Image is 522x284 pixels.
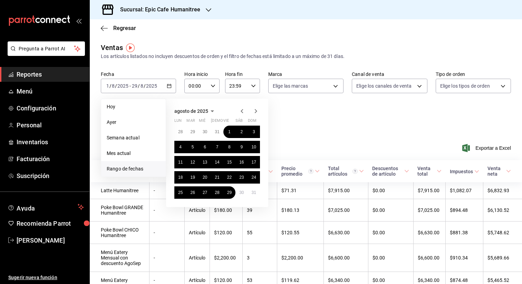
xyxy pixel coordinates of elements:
[239,160,244,165] abbr: 16 de agosto de 2025
[90,182,149,199] td: Latte Humanitree
[243,222,277,244] td: 55
[223,156,235,168] button: 15 de agosto de 2025
[17,120,84,130] span: Personal
[101,53,511,60] div: Los artículos listados no incluyen descuentos de orden y el filtro de fechas está limitado a un m...
[225,72,260,77] label: Hora fin
[90,244,149,272] td: Menú Eatery Mensual con descuento AgoSep
[146,83,157,89] input: ----
[210,244,243,272] td: $2,200.00
[199,186,211,199] button: 27 de agosto de 2025
[211,126,223,138] button: 31 de julio de 2025
[436,72,511,77] label: Tipo de orden
[149,182,184,199] td: -
[190,160,195,165] abbr: 12 de agosto de 2025
[190,129,195,134] abbr: 29 de julio de 2025
[211,171,223,184] button: 21 de agosto de 2025
[101,72,176,77] label: Fecha
[199,156,211,168] button: 13 de agosto de 2025
[368,222,413,244] td: $0.00
[324,182,368,199] td: $7,915.00
[17,137,84,147] span: Inventarios
[227,175,232,180] abbr: 22 de agosto de 2025
[281,166,320,177] span: Precio promedio
[328,166,358,177] div: Total artículos
[186,126,199,138] button: 29 de julio de 2025
[17,236,84,245] span: [PERSON_NAME]
[17,87,84,96] span: Menú
[211,141,223,153] button: 7 de agosto de 2025
[413,244,445,272] td: $6,600.00
[252,145,256,149] abbr: 10 de agosto de 2025
[239,190,244,195] abbr: 30 de agosto de 2025
[178,160,183,165] abbr: 11 de agosto de 2025
[368,199,413,222] td: $0.00
[199,141,211,153] button: 6 de agosto de 2025
[186,156,199,168] button: 12 de agosto de 2025
[211,156,223,168] button: 14 de agosto de 2025
[450,169,479,174] span: Impuestos
[324,244,368,272] td: $6,600.00
[106,83,109,89] input: --
[174,141,186,153] button: 4 de agosto de 2025
[446,222,483,244] td: $881.38
[450,169,473,174] div: Impuestos
[174,107,216,115] button: agosto de 2025
[372,166,409,177] span: Descuentos de artículo
[352,72,427,77] label: Canal de venta
[186,171,199,184] button: 19 de agosto de 2025
[190,175,195,180] abbr: 19 de agosto de 2025
[184,199,210,222] td: Artículo
[215,129,219,134] abbr: 31 de julio de 2025
[107,134,160,141] span: Semana actual
[17,154,84,164] span: Facturación
[138,83,140,89] span: /
[281,166,313,177] div: Precio promedio
[174,186,186,199] button: 25 de agosto de 2025
[235,126,248,138] button: 2 de agosto de 2025
[126,43,135,52] img: Tooltip marker
[248,186,260,199] button: 31 de agosto de 2025
[109,83,112,89] span: /
[223,186,235,199] button: 29 de agosto de 2025
[487,166,505,177] div: Venta neta
[107,165,160,173] span: Rango de fechas
[144,83,146,89] span: /
[235,141,248,153] button: 9 de agosto de 2025
[186,118,195,126] abbr: martes
[178,190,183,195] abbr: 25 de agosto de 2025
[8,41,85,56] button: Pregunta a Parrot AI
[243,199,277,222] td: 39
[240,145,243,149] abbr: 9 de agosto de 2025
[372,166,403,177] div: Descuentos de artículo
[248,156,260,168] button: 17 de agosto de 2025
[184,72,219,77] label: Hora inicio
[174,108,208,114] span: agosto de 2025
[413,199,445,222] td: $7,025.00
[356,82,412,89] span: Elige los canales de venta
[368,182,413,199] td: $0.00
[129,83,131,89] span: -
[5,50,85,57] a: Pregunta a Parrot AI
[223,141,235,153] button: 8 de agosto de 2025
[140,83,144,89] input: --
[19,45,74,52] span: Pregunta a Parrot AI
[248,171,260,184] button: 24 de agosto de 2025
[308,169,313,174] svg: Precio promedio = Total artículos / cantidad
[112,83,115,89] input: --
[149,222,184,244] td: -
[352,169,358,174] svg: El total artículos considera cambios de precios en los artículos así como costos adicionales por ...
[101,42,123,53] div: Ventas
[252,160,256,165] abbr: 17 de agosto de 2025
[324,222,368,244] td: $6,630.00
[446,244,483,272] td: $910.34
[199,118,205,126] abbr: miércoles
[199,126,211,138] button: 30 de julio de 2025
[413,182,445,199] td: $7,915.00
[328,166,364,177] span: Total artículos
[132,83,138,89] input: --
[239,175,244,180] abbr: 23 de agosto de 2025
[203,175,207,180] abbr: 20 de agosto de 2025
[240,129,243,134] abbr: 2 de agosto de 2025
[277,244,324,272] td: $2,200.00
